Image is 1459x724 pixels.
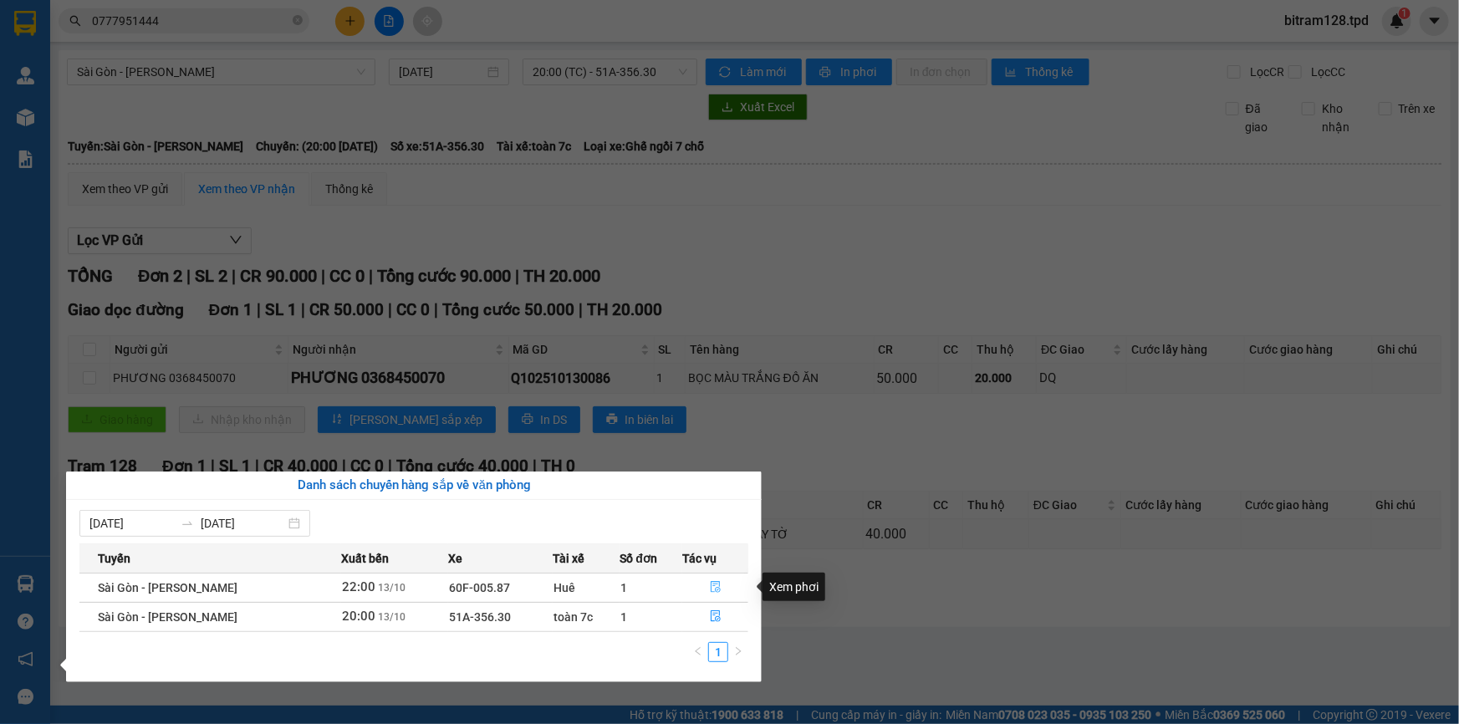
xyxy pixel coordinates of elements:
[554,579,620,597] div: Huê
[79,476,748,496] div: Danh sách chuyến hàng sắp về văn phòng
[728,642,748,662] button: right
[709,643,727,661] a: 1
[449,610,511,624] span: 51A-356.30
[708,642,728,662] li: 1
[553,549,584,568] span: Tài xế
[683,574,747,601] button: file-done
[342,609,375,624] span: 20:00
[89,514,174,533] input: Từ ngày
[620,549,657,568] span: Số đơn
[201,514,285,533] input: Đến ngày
[554,608,620,626] div: toàn 7c
[181,517,194,530] span: swap-right
[98,549,130,568] span: Tuyến
[733,646,743,656] span: right
[682,549,717,568] span: Tác vụ
[683,604,747,630] button: file-done
[710,610,722,624] span: file-done
[378,582,406,594] span: 13/10
[620,610,627,624] span: 1
[688,642,708,662] button: left
[728,642,748,662] li: Next Page
[688,642,708,662] li: Previous Page
[342,579,375,594] span: 22:00
[620,581,627,594] span: 1
[693,646,703,656] span: left
[710,581,722,594] span: file-done
[448,549,462,568] span: Xe
[181,517,194,530] span: to
[763,573,825,601] div: Xem phơi
[449,581,510,594] span: 60F-005.87
[98,581,237,594] span: Sài Gòn - [PERSON_NAME]
[378,611,406,623] span: 13/10
[98,610,237,624] span: Sài Gòn - [PERSON_NAME]
[341,549,389,568] span: Xuất bến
